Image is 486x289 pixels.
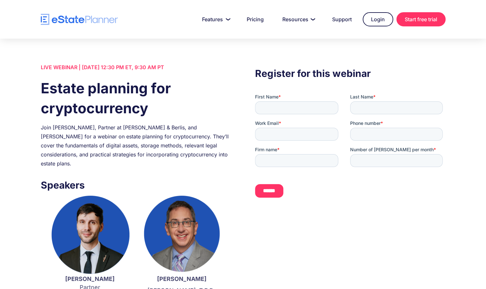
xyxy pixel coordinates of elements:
div: Join [PERSON_NAME], Partner at [PERSON_NAME] & Berlis, and [PERSON_NAME] for a webinar on estate ... [41,123,231,168]
a: Login [363,12,393,26]
strong: [PERSON_NAME] [65,275,115,282]
h1: Estate planning for cryptocurrency [41,78,231,118]
a: home [41,14,118,25]
a: Pricing [239,13,271,26]
a: Resources [275,13,321,26]
div: LIVE WEBINAR | [DATE] 12:30 PM ET, 9:30 AM PT [41,63,231,72]
iframe: Form 0 [255,94,445,203]
a: Start free trial [396,12,446,26]
h3: Speakers [41,178,231,192]
a: Support [324,13,359,26]
a: Features [194,13,236,26]
h3: Register for this webinar [255,66,445,81]
strong: [PERSON_NAME] [157,275,207,282]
